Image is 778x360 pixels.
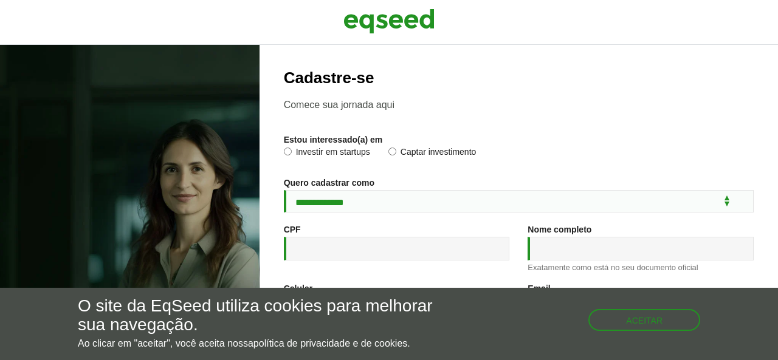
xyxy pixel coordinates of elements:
h5: O site da EqSeed utiliza cookies para melhorar sua navegação. [78,297,451,335]
label: Captar investimento [388,148,477,160]
input: Captar investimento [388,148,396,155]
button: Aceitar [588,309,700,331]
h2: Cadastre-se [284,69,754,87]
input: Investir em startups [284,148,292,155]
label: Celular [284,284,312,293]
label: Investir em startups [284,148,370,160]
label: Estou interessado(a) em [284,135,383,144]
label: Nome completo [528,225,591,234]
label: Quero cadastrar como [284,178,374,187]
label: Email [528,284,550,293]
img: EqSeed Logo [343,6,435,36]
div: Exatamente como está no seu documento oficial [528,263,754,271]
p: Ao clicar em "aceitar", você aceita nossa . [78,338,451,349]
a: política de privacidade e de cookies [253,339,408,348]
label: CPF [284,225,301,234]
p: Comece sua jornada aqui [284,99,754,110]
